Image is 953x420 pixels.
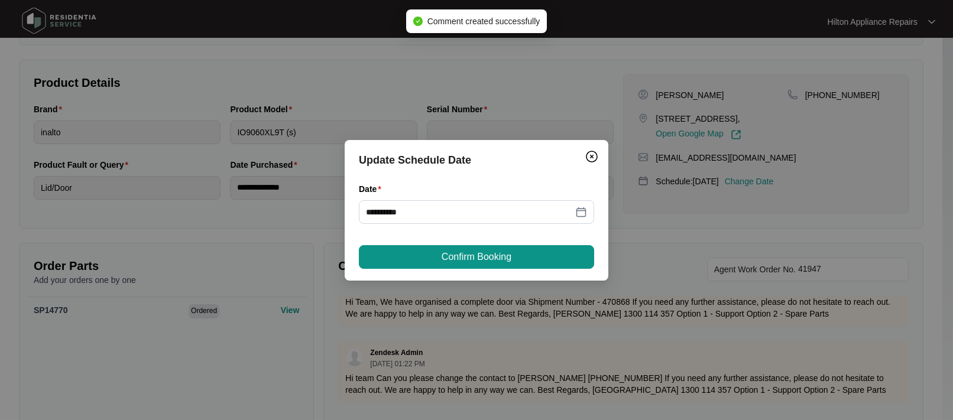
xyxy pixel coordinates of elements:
[359,152,594,168] div: Update Schedule Date
[366,206,573,219] input: Date
[442,250,511,264] span: Confirm Booking
[427,17,540,26] span: Comment created successfully
[585,149,599,164] img: closeCircle
[359,245,594,269] button: Confirm Booking
[582,147,601,166] button: Close
[359,183,386,195] label: Date
[413,17,423,26] span: check-circle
